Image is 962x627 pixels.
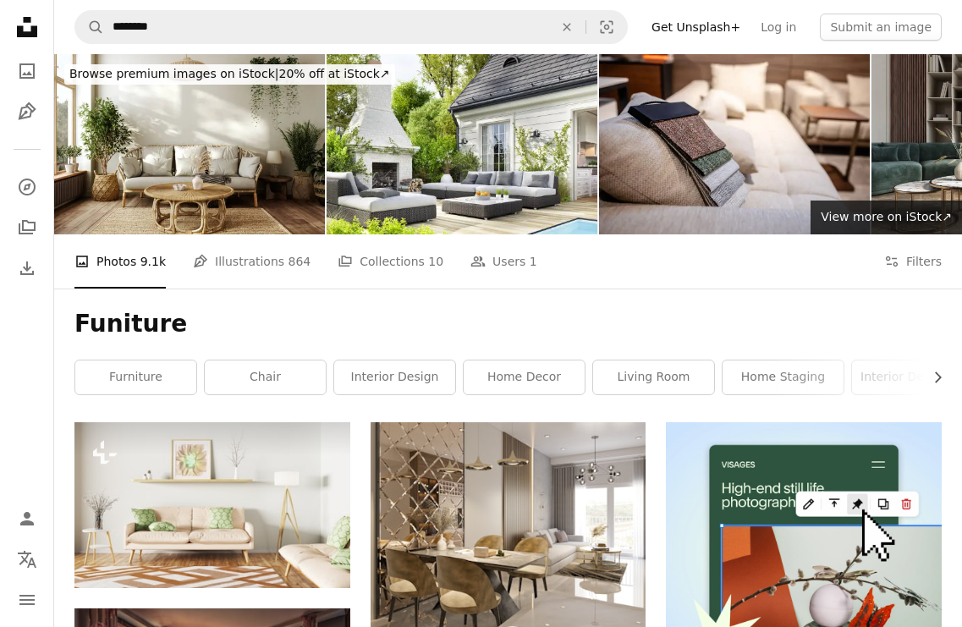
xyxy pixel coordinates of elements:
[54,54,325,234] img: Boho-Inspired Modern Scandinavian Interior With Wicker Furniture and Green Plants
[10,170,44,204] a: Explore
[548,11,585,43] button: Clear
[599,54,870,234] img: Diverse fabric textures and colors for home design
[884,234,942,289] button: Filters
[530,252,537,271] span: 1
[593,360,714,394] a: living room
[464,360,585,394] a: home decor
[327,54,597,234] img: Patio
[723,360,844,394] a: home staging
[69,67,278,80] span: Browse premium images on iStock |
[10,251,44,285] a: Download History
[750,14,806,41] a: Log in
[10,502,44,536] a: Log in / Sign up
[205,360,326,394] a: chair
[338,234,443,289] a: Collections 10
[10,54,44,88] a: Photos
[371,525,646,540] a: a dining room with a table and chairs
[64,64,395,85] div: 20% off at iStock ↗
[75,360,196,394] a: furniture
[74,498,350,513] a: Modern interior design of living room with sofa,shelf, rug and floor lamp 3d rendering
[74,422,350,587] img: Modern interior design of living room with sofa,shelf, rug and floor lamp 3d rendering
[641,14,750,41] a: Get Unsplash+
[10,95,44,129] a: Illustrations
[10,542,44,576] button: Language
[470,234,537,289] a: Users 1
[820,14,942,41] button: Submit an image
[10,211,44,245] a: Collections
[289,252,311,271] span: 864
[74,10,628,44] form: Find visuals sitewide
[193,234,311,289] a: Illustrations 864
[75,11,104,43] button: Search Unsplash
[811,201,962,234] a: View more on iStock↗
[821,210,952,223] span: View more on iStock ↗
[10,583,44,617] button: Menu
[334,360,455,394] a: interior design
[922,360,942,394] button: scroll list to the right
[428,252,443,271] span: 10
[586,11,627,43] button: Visual search
[54,54,405,95] a: Browse premium images on iStock|20% off at iStock↗
[74,309,942,339] h1: Funiture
